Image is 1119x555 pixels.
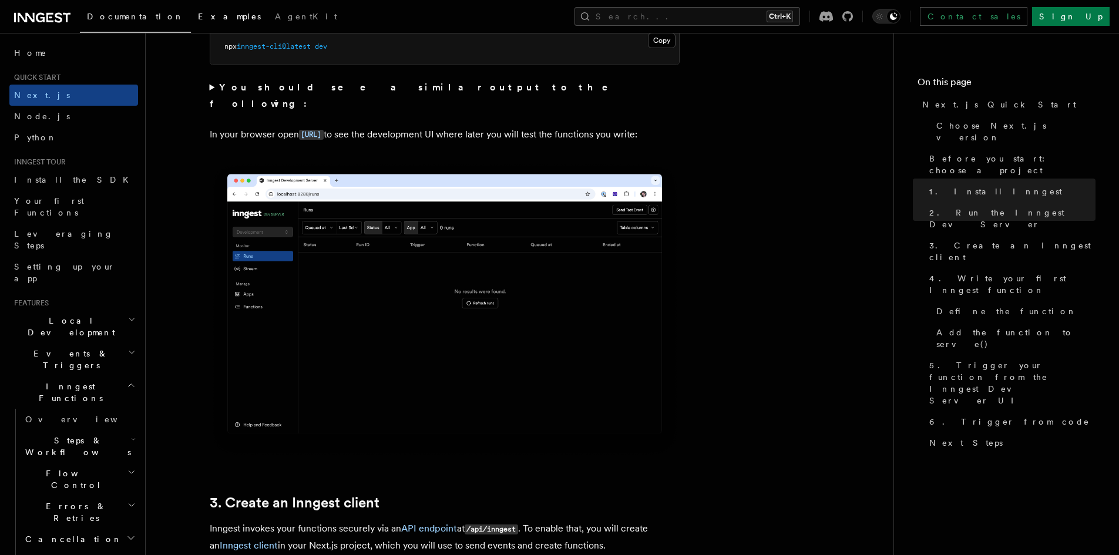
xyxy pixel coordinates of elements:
[9,310,138,343] button: Local Development
[9,348,128,371] span: Events & Triggers
[574,7,800,26] button: Search...Ctrl+K
[210,79,680,112] summary: You should see a similar output to the following:
[925,148,1096,181] a: Before you start: choose a project
[21,409,138,430] a: Overview
[9,190,138,223] a: Your first Functions
[210,126,680,143] p: In your browser open to see the development UI where later you will test the functions you write:
[936,327,1096,350] span: Add the function to serve()
[932,301,1096,322] a: Define the function
[224,42,237,51] span: npx
[14,47,47,59] span: Home
[932,115,1096,148] a: Choose Next.js version
[14,229,113,250] span: Leveraging Steps
[929,240,1096,263] span: 3. Create an Inngest client
[925,268,1096,301] a: 4. Write your first Inngest function
[14,133,57,142] span: Python
[9,127,138,148] a: Python
[21,463,138,496] button: Flow Control
[872,9,900,23] button: Toggle dark mode
[929,437,1003,449] span: Next Steps
[299,129,324,140] a: [URL]
[9,157,66,167] span: Inngest tour
[9,315,128,338] span: Local Development
[936,305,1077,317] span: Define the function
[21,467,127,491] span: Flow Control
[925,355,1096,411] a: 5. Trigger your function from the Inngest Dev Server UI
[21,435,131,458] span: Steps & Workflows
[21,496,138,529] button: Errors & Retries
[401,523,457,534] a: API endpoint
[932,322,1096,355] a: Add the function to serve()
[936,120,1096,143] span: Choose Next.js version
[9,42,138,63] a: Home
[191,4,268,32] a: Examples
[237,42,311,51] span: inngest-cli@latest
[929,153,1096,176] span: Before you start: choose a project
[9,223,138,256] a: Leveraging Steps
[14,90,70,100] span: Next.js
[925,202,1096,235] a: 2. Run the Inngest Dev Server
[80,4,191,33] a: Documentation
[210,82,625,109] strong: You should see a similar output to the following:
[14,196,84,217] span: Your first Functions
[21,533,122,545] span: Cancellation
[9,376,138,409] button: Inngest Functions
[14,112,70,121] span: Node.js
[918,94,1096,115] a: Next.js Quick Start
[14,262,115,283] span: Setting up your app
[210,162,680,458] img: Inngest Dev Server's 'Runs' tab with no data
[920,7,1027,26] a: Contact sales
[25,415,146,424] span: Overview
[925,235,1096,268] a: 3. Create an Inngest client
[648,33,676,48] button: Copy
[220,540,278,551] a: Inngest client
[315,42,327,51] span: dev
[299,130,324,140] code: [URL]
[929,273,1096,296] span: 4. Write your first Inngest function
[918,75,1096,94] h4: On this page
[9,381,127,404] span: Inngest Functions
[198,12,261,21] span: Examples
[9,343,138,376] button: Events & Triggers
[21,500,127,524] span: Errors & Retries
[929,416,1090,428] span: 6. Trigger from code
[925,181,1096,202] a: 1. Install Inngest
[9,169,138,190] a: Install the SDK
[9,73,61,82] span: Quick start
[275,12,337,21] span: AgentKit
[21,430,138,463] button: Steps & Workflows
[21,529,138,550] button: Cancellation
[9,106,138,127] a: Node.js
[767,11,793,22] kbd: Ctrl+K
[9,256,138,289] a: Setting up your app
[922,99,1076,110] span: Next.js Quick Start
[210,495,379,511] a: 3. Create an Inngest client
[925,411,1096,432] a: 6. Trigger from code
[9,298,49,308] span: Features
[9,85,138,106] a: Next.js
[1032,7,1110,26] a: Sign Up
[465,524,518,534] code: /api/inngest
[929,186,1062,197] span: 1. Install Inngest
[87,12,184,21] span: Documentation
[929,359,1096,406] span: 5. Trigger your function from the Inngest Dev Server UI
[268,4,344,32] a: AgentKit
[210,520,680,554] p: Inngest invokes your functions securely via an at . To enable that, you will create an in your Ne...
[925,432,1096,453] a: Next Steps
[14,175,136,184] span: Install the SDK
[929,207,1096,230] span: 2. Run the Inngest Dev Server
